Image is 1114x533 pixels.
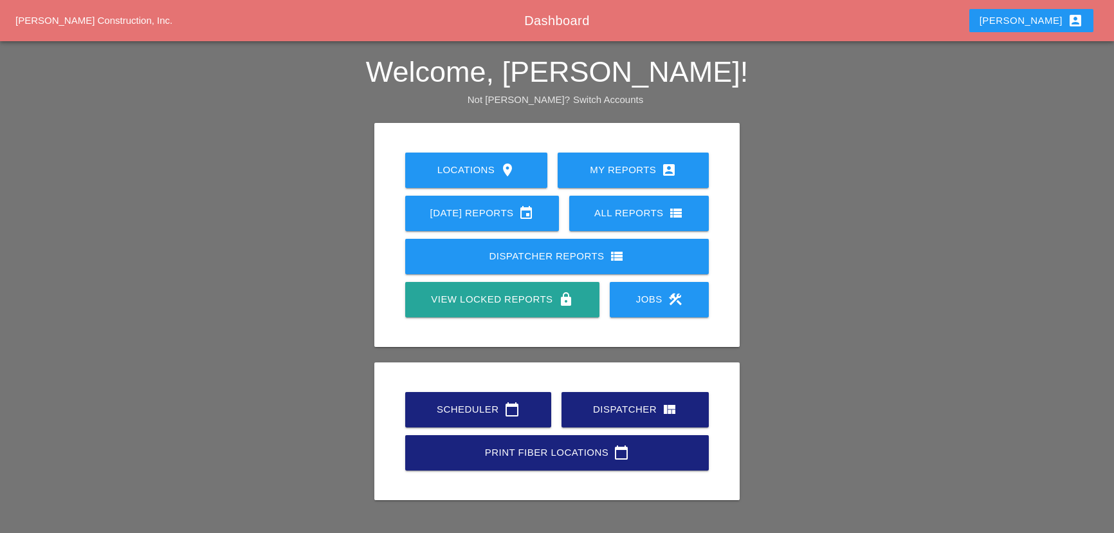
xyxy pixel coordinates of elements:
div: Dispatcher [582,402,688,417]
div: Dispatcher Reports [426,248,689,264]
div: Locations [426,162,527,178]
a: Dispatcher Reports [405,239,709,274]
i: account_box [661,162,677,178]
i: view_list [668,205,684,221]
a: My Reports [558,153,709,188]
div: All Reports [590,205,688,221]
a: Jobs [610,282,709,317]
i: calendar_today [504,402,520,417]
div: Print Fiber Locations [426,445,689,460]
span: Not [PERSON_NAME]? [468,94,570,105]
i: account_box [1068,13,1083,28]
a: All Reports [569,196,709,231]
i: view_quilt [662,402,677,417]
button: [PERSON_NAME] [969,9,1093,32]
a: Locations [405,153,548,188]
a: Switch Accounts [573,94,643,105]
span: Dashboard [524,14,589,28]
div: My Reports [578,162,688,178]
div: [PERSON_NAME] [980,13,1083,28]
i: event [518,205,534,221]
a: Dispatcher [562,392,709,427]
i: view_list [609,248,625,264]
a: Print Fiber Locations [405,435,709,471]
div: Scheduler [426,402,531,417]
i: lock [558,292,574,307]
div: Jobs [630,292,688,307]
a: View Locked Reports [405,282,599,317]
a: [PERSON_NAME] Construction, Inc. [15,15,172,26]
a: [DATE] Reports [405,196,559,231]
i: construction [668,292,683,307]
div: View Locked Reports [426,292,579,307]
div: [DATE] Reports [426,205,538,221]
a: Scheduler [405,392,551,427]
i: calendar_today [614,445,629,460]
i: location_on [500,162,515,178]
